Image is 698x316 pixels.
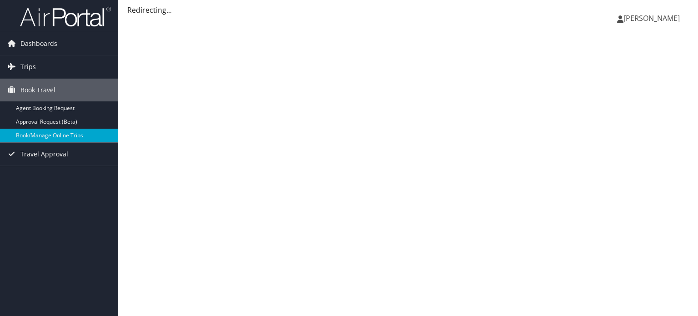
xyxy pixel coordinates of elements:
[20,79,55,101] span: Book Travel
[127,5,689,15] div: Redirecting...
[623,13,680,23] span: [PERSON_NAME]
[20,6,111,27] img: airportal-logo.png
[20,32,57,55] span: Dashboards
[20,55,36,78] span: Trips
[617,5,689,32] a: [PERSON_NAME]
[20,143,68,166] span: Travel Approval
